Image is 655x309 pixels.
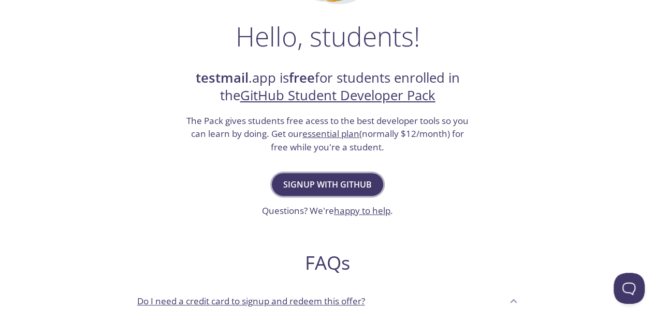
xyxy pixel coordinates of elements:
[196,69,249,87] strong: testmail
[334,205,390,217] a: happy to help
[289,69,315,87] strong: free
[283,177,372,192] span: Signup with GitHub
[236,21,420,52] h1: Hello, students!
[302,128,359,140] a: essential plan
[185,114,470,154] h3: The Pack gives students free acess to the best developer tools so you can learn by doing. Get our...
[185,69,470,105] h2: .app is for students enrolled in the
[272,173,383,196] button: Signup with GitHub
[262,204,393,218] h3: Questions? We're .
[137,295,365,308] p: Do I need a credit card to signup and redeem this offer?
[240,86,435,104] a: GitHub Student Developer Pack
[614,273,645,304] iframe: Help Scout Beacon - Open
[129,251,527,274] h2: FAQs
